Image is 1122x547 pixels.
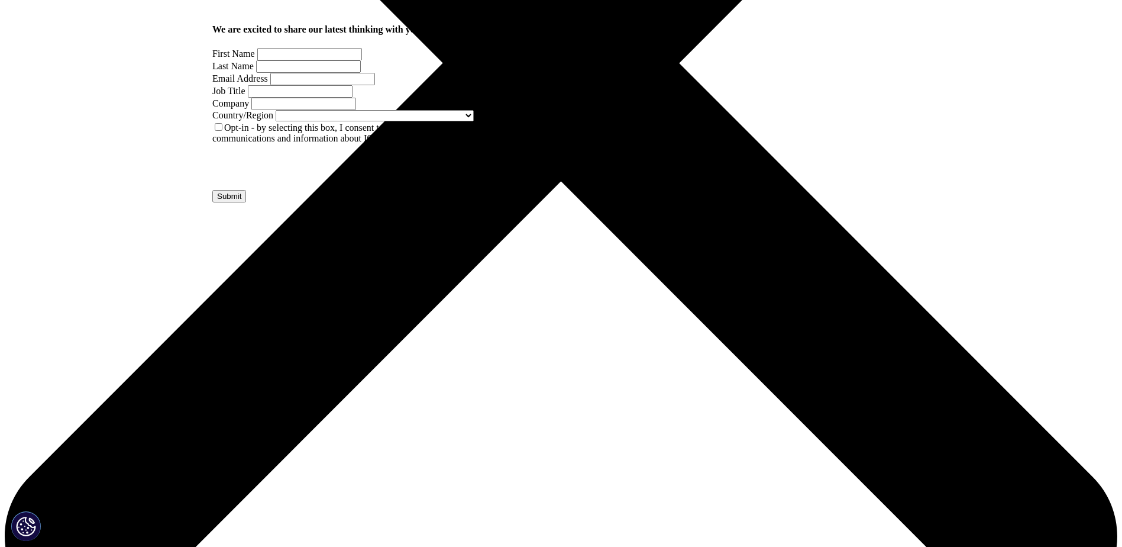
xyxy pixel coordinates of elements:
[212,144,392,190] iframe: reCAPTCHA
[212,110,273,120] label: Country/Region
[215,123,222,131] input: Opt-in - by selecting this box, I consent to receiving marketing communications and information a...
[212,98,249,108] label: Company
[212,190,246,202] input: Submit
[212,61,254,71] label: Last Name
[212,73,268,83] label: Email Address
[212,123,466,143] label: Opt-in - by selecting this box, I consent to receiving marketing communications and information a...
[11,511,41,541] button: Cookies Settings
[212,24,499,35] h4: We are excited to share our latest thinking with you.
[212,86,245,96] label: Job Title
[212,49,255,59] label: First Name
